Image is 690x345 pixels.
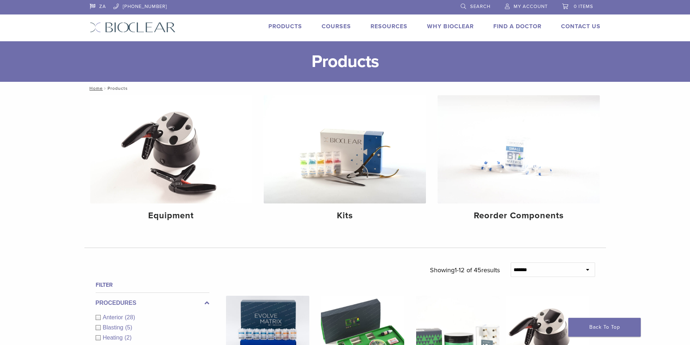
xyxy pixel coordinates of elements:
span: (5) [125,324,132,331]
nav: Products [84,82,606,95]
span: 0 items [574,4,593,9]
img: Equipment [90,95,252,203]
h4: Equipment [96,209,247,222]
span: Anterior [103,314,125,320]
img: Kits [264,95,426,203]
a: Contact Us [561,23,601,30]
a: Equipment [90,95,252,227]
span: / [103,87,108,90]
h4: Kits [269,209,420,222]
img: Bioclear [90,22,176,33]
img: Reorder Components [438,95,600,203]
a: Find A Doctor [493,23,541,30]
span: Blasting [103,324,125,331]
span: Heating [103,335,125,341]
a: Kits [264,95,426,227]
a: Why Bioclear [427,23,474,30]
label: Procedures [96,299,209,307]
h4: Reorder Components [443,209,594,222]
p: Showing results [430,262,500,278]
a: Home [87,86,103,91]
a: Resources [371,23,407,30]
a: Products [268,23,302,30]
span: Search [470,4,490,9]
span: (2) [125,335,132,341]
a: Courses [322,23,351,30]
span: 1-12 of 45 [455,266,481,274]
a: Back To Top [568,318,641,337]
span: My Account [514,4,548,9]
h4: Filter [96,281,209,289]
a: Reorder Components [438,95,600,227]
span: (28) [125,314,135,320]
